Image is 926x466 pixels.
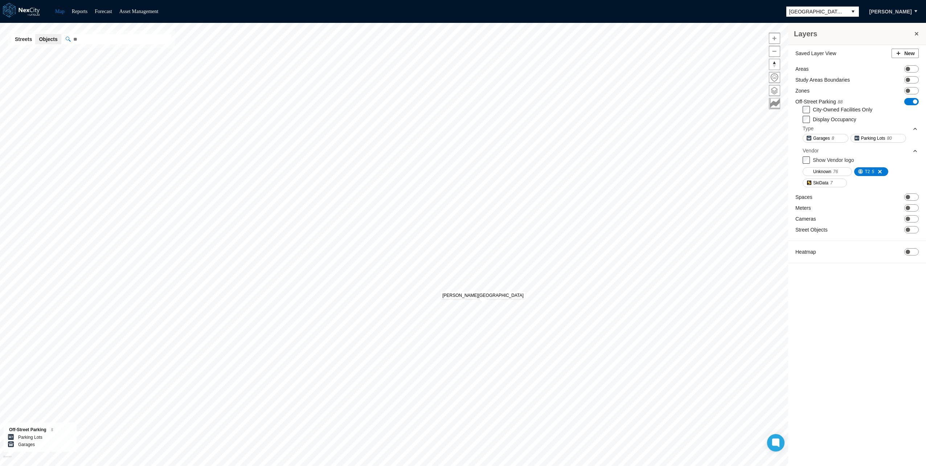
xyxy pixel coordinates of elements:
button: Parking Lots80 [851,134,906,143]
button: Unknown76 [803,167,852,176]
span: 76 [833,168,838,175]
span: SkiData [813,179,828,187]
button: Objects [35,34,61,44]
span: 5 [872,168,874,175]
button: Streets [11,34,36,44]
span: Objects [39,36,57,43]
label: Show Vendor logo [813,157,854,163]
button: Key metrics [769,98,780,109]
a: Map [55,9,65,14]
button: select [847,7,859,17]
button: Reset bearing to north [769,59,780,70]
a: Asset Management [119,9,159,14]
span: 5 [51,428,53,432]
button: Home [769,72,780,83]
div: Type [803,123,918,134]
label: City-Owned Facilities Only [813,107,872,113]
div: Vendor [803,147,819,154]
span: 88 [838,99,843,105]
button: New [892,49,919,58]
label: Heatmap [795,248,816,256]
label: Parking Lots [18,434,42,441]
label: Street Objects [795,226,828,233]
span: [PERSON_NAME][GEOGRAPHIC_DATA] [442,293,524,298]
span: T2 [865,168,870,175]
label: Display Occupancy [813,116,856,122]
label: Study Areas Boundaries [795,76,850,83]
label: Cameras [795,215,816,222]
span: Parking Lots [861,135,885,142]
button: T25 [854,167,888,176]
label: Areas [795,65,809,73]
span: New [904,50,915,57]
div: Vendor [803,145,918,156]
button: Zoom out [769,46,780,57]
span: Streets [15,36,32,43]
label: Spaces [795,193,812,201]
label: Meters [795,204,811,212]
button: Garages8 [803,134,848,143]
span: 80 [887,135,892,142]
a: Mapbox homepage [3,455,12,464]
span: Unknown [813,168,831,175]
span: [GEOGRAPHIC_DATA][PERSON_NAME] [789,8,844,15]
label: Off-Street Parking [795,98,843,106]
a: Reports [72,9,88,14]
label: Saved Layer View [795,50,836,57]
button: Layers management [769,85,780,96]
label: Garages [18,441,35,448]
a: Forecast [95,9,112,14]
h3: Layers [794,29,913,39]
span: Garages [813,135,830,142]
div: Type [803,125,814,132]
button: [PERSON_NAME] [862,5,919,18]
div: Off-Street Parking [9,426,71,434]
label: Zones [795,87,810,94]
button: SkiData7 [803,179,847,187]
span: 8 [832,135,834,142]
span: 7 [830,179,833,187]
button: Zoom in [769,33,780,44]
span: [PERSON_NAME] [869,8,912,15]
